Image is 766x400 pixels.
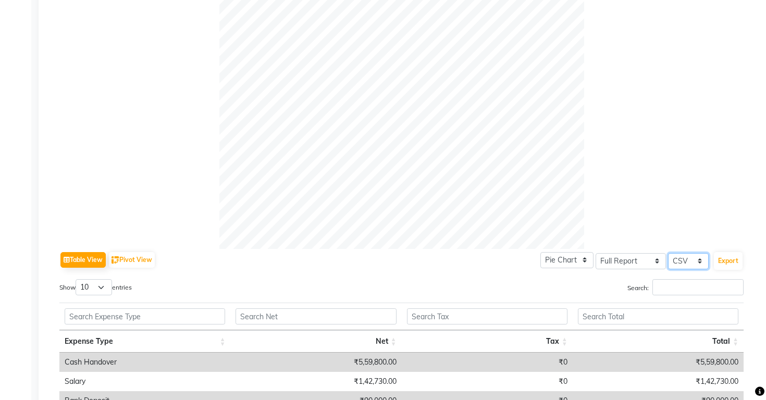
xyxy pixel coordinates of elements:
td: ₹5,59,800.00 [230,353,401,372]
th: Expense Type: activate to sort column ascending [59,330,230,353]
input: Search: [652,279,744,295]
input: Search Expense Type [65,308,225,324]
img: pivot.png [112,256,119,264]
button: Table View [60,252,106,268]
td: Salary [59,372,230,391]
input: Search Tax [407,308,567,324]
th: Total: activate to sort column ascending [573,330,744,353]
select: Showentries [76,279,112,295]
label: Search: [627,279,744,295]
td: Cash Handover [59,353,230,372]
th: Net: activate to sort column ascending [230,330,401,353]
input: Search Net [236,308,396,324]
label: Show entries [59,279,132,295]
input: Search Total [578,308,738,324]
td: ₹1,42,730.00 [573,372,744,391]
td: ₹1,42,730.00 [230,372,401,391]
td: ₹5,59,800.00 [573,353,744,372]
td: ₹0 [402,372,573,391]
td: ₹0 [402,353,573,372]
button: Export [714,252,743,270]
th: Tax: activate to sort column ascending [402,330,573,353]
button: Pivot View [109,252,155,268]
